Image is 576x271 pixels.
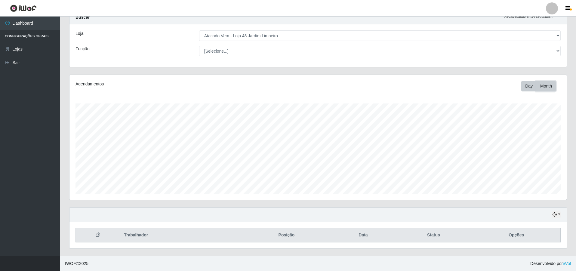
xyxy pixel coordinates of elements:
[75,81,273,87] div: Agendamentos
[75,30,83,37] label: Loja
[504,15,553,18] i: Recarregando em 14 segundos...
[65,261,76,266] span: IWOF
[395,228,472,242] th: Status
[536,81,556,91] button: Month
[75,15,90,20] strong: Buscar
[472,228,560,242] th: Opções
[530,260,571,267] span: Desenvolvido por
[241,228,331,242] th: Posição
[332,228,395,242] th: Data
[120,228,241,242] th: Trabalhador
[521,81,561,91] div: Toolbar with button groups
[10,5,37,12] img: CoreUI Logo
[521,81,556,91] div: First group
[65,260,90,267] span: © 2025 .
[563,261,571,266] a: iWof
[521,81,537,91] button: Day
[75,46,90,52] label: Função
